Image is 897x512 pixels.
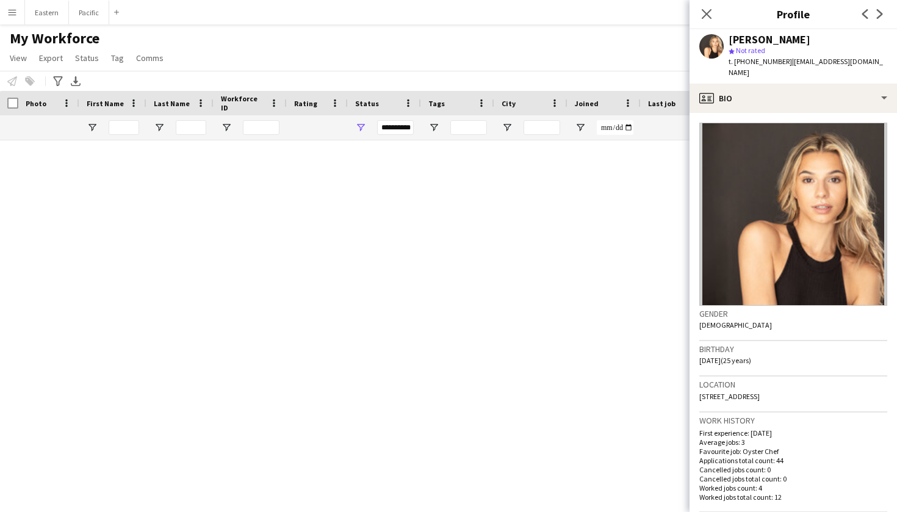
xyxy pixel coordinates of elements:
[699,483,887,492] p: Worked jobs count: 4
[699,456,887,465] p: Applications total count: 44
[428,122,439,133] button: Open Filter Menu
[294,99,317,108] span: Rating
[154,122,165,133] button: Open Filter Menu
[111,52,124,63] span: Tag
[34,50,68,66] a: Export
[10,29,99,48] span: My Workforce
[69,1,109,24] button: Pacific
[176,120,206,135] input: Last Name Filter Input
[699,428,887,438] p: First experience: [DATE]
[690,84,897,113] div: Bio
[221,122,232,133] button: Open Filter Menu
[699,392,760,401] span: [STREET_ADDRESS]
[450,120,487,135] input: Tags Filter Input
[699,123,887,306] img: Crew avatar or photo
[575,99,599,108] span: Joined
[729,57,792,66] span: t. [PHONE_NUMBER]
[109,120,139,135] input: First Name Filter Input
[106,50,129,66] a: Tag
[428,99,445,108] span: Tags
[502,99,516,108] span: City
[87,99,124,108] span: First Name
[87,122,98,133] button: Open Filter Menu
[648,99,675,108] span: Last job
[5,50,32,66] a: View
[25,1,69,24] button: Eastern
[39,52,63,63] span: Export
[699,492,887,502] p: Worked jobs total count: 12
[699,447,887,456] p: Favourite job: Oyster Chef
[502,122,513,133] button: Open Filter Menu
[136,52,164,63] span: Comms
[68,74,83,88] app-action-btn: Export XLSX
[221,94,265,112] span: Workforce ID
[699,465,887,474] p: Cancelled jobs count: 0
[10,52,27,63] span: View
[524,120,560,135] input: City Filter Input
[699,308,887,319] h3: Gender
[729,34,810,45] div: [PERSON_NAME]
[75,52,99,63] span: Status
[243,120,279,135] input: Workforce ID Filter Input
[699,344,887,355] h3: Birthday
[699,379,887,390] h3: Location
[26,99,46,108] span: Photo
[131,50,168,66] a: Comms
[355,122,366,133] button: Open Filter Menu
[699,438,887,447] p: Average jobs: 3
[575,122,586,133] button: Open Filter Menu
[729,57,883,77] span: | [EMAIL_ADDRESS][DOMAIN_NAME]
[51,74,65,88] app-action-btn: Advanced filters
[70,50,104,66] a: Status
[597,120,633,135] input: Joined Filter Input
[699,415,887,426] h3: Work history
[699,356,751,365] span: [DATE] (25 years)
[736,46,765,55] span: Not rated
[355,99,379,108] span: Status
[699,320,772,330] span: [DEMOGRAPHIC_DATA]
[690,6,897,22] h3: Profile
[154,99,190,108] span: Last Name
[699,474,887,483] p: Cancelled jobs total count: 0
